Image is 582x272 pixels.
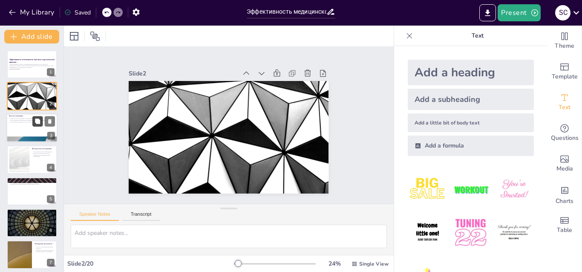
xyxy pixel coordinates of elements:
[9,178,55,181] p: Результаты первой группы
[47,164,55,171] div: 4
[547,26,582,56] div: Change the overall theme
[547,56,582,87] div: Add ready made slides
[547,210,582,240] div: Add a table
[9,215,55,217] p: Контрольная группа показала менее выраженные результаты.
[557,226,572,235] span: Table
[122,211,160,221] button: Transcript
[547,179,582,210] div: Add charts and graphs
[35,243,55,245] p: Обсуждение результатов
[32,154,55,157] p: Применялись стандартные методы обследования.
[32,148,55,150] p: Методология исследования
[47,227,55,234] div: 6
[32,116,43,126] button: Duplicate Slide
[67,260,234,268] div: Slide 2 / 20
[7,209,57,237] div: https://cdn.sendsteps.com/images/logo/sendsteps_logo_white.pnghttps://cdn.sendsteps.com/images/lo...
[494,213,534,252] img: 6.jpeg
[324,260,345,268] div: 24 %
[246,117,343,178] div: Slide 2
[9,212,55,214] p: Значительное улучшение показателей IPSS в основной группе.
[9,115,55,117] p: Цели исследования
[408,113,534,132] div: Add a little bit of body text
[9,119,55,121] p: Второстепенные цели включают профилактику повреждений слизистой.
[555,4,570,21] button: S C
[555,5,570,20] div: S C
[555,41,574,51] span: Theme
[479,4,496,21] button: Export to PowerPoint
[551,133,579,143] span: Questions
[408,60,534,85] div: Add a heading
[90,31,100,41] span: Position
[7,145,57,174] div: https://cdn.sendsteps.com/images/logo/sendsteps_logo_white.pnghttps://cdn.sendsteps.com/images/lo...
[7,177,57,205] div: https://cdn.sendsteps.com/images/logo/sendsteps_logo_white.pnghttps://cdn.sendsteps.com/images/lo...
[9,64,55,68] p: Анализ клинических данных, подтверждающих эффективность и безопасность медицинского изделия Урост...
[4,30,59,43] button: Add slide
[71,211,119,221] button: Speaker Notes
[32,151,55,153] p: Исследование включало 80 пациентов.
[552,72,578,81] span: Template
[547,87,582,118] div: Add text boxes
[408,89,534,110] div: Add a subheading
[556,164,573,174] span: Media
[498,4,540,21] button: Present
[451,170,490,209] img: 2.jpeg
[247,6,326,18] input: Insert title
[47,132,55,139] div: 3
[408,213,447,252] img: 4.jpeg
[9,121,55,123] p: Исследование проводилось на базе КММЦ Святителя Луки.
[494,170,534,209] img: 3.jpeg
[64,9,91,17] div: Saved
[32,153,55,154] p: Группы: основная и контрольная.
[9,68,55,70] p: Generated with [URL]
[6,113,58,142] div: https://cdn.sendsteps.com/images/logo/sendsteps_logo_white.pnghttps://cdn.sendsteps.com/images/lo...
[9,214,55,215] p: Улучшение показателей Qmax в основной группе.
[6,6,58,19] button: My Library
[67,29,81,43] div: Layout
[47,100,55,108] div: 2
[35,251,55,253] p: Ускорение процессов заживления.
[559,103,570,112] span: Text
[7,82,57,110] div: https://cdn.sendsteps.com/images/logo/sendsteps_logo_white.pnghttps://cdn.sendsteps.com/images/lo...
[408,170,447,209] img: 1.jpeg
[7,240,57,269] div: 7
[7,50,57,78] div: https://cdn.sendsteps.com/images/logo/sendsteps_logo_white.pnghttps://cdn.sendsteps.com/images/lo...
[547,148,582,179] div: Add images, graphics, shapes or video
[9,183,55,185] p: Снижение дизурических явлений у 90% основной группы.
[9,118,55,119] p: Основная цель исследования - оценка эффективности Уростила.
[416,26,539,46] p: Text
[408,136,534,156] div: Add a formula
[47,259,55,266] div: 7
[35,246,55,249] p: Уростил улучшает качество жизни пациентов.
[9,210,55,213] p: Результаты второй группы
[9,58,55,63] strong: Эффективность и безопасность Уростила в урологической практике
[47,195,55,203] div: 5
[547,118,582,148] div: Get real-time input from your audience
[9,182,55,184] p: 50% пациентов контрольной группы показали улучшение.
[451,213,490,252] img: 5.jpeg
[556,197,573,206] span: Charts
[359,260,389,267] span: Single View
[35,249,55,251] p: Снижение дизурических симптомов.
[47,68,55,76] div: 1
[45,116,55,126] button: Delete Slide
[9,180,55,182] p: 95% пациентов основной группы показали улучшение.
